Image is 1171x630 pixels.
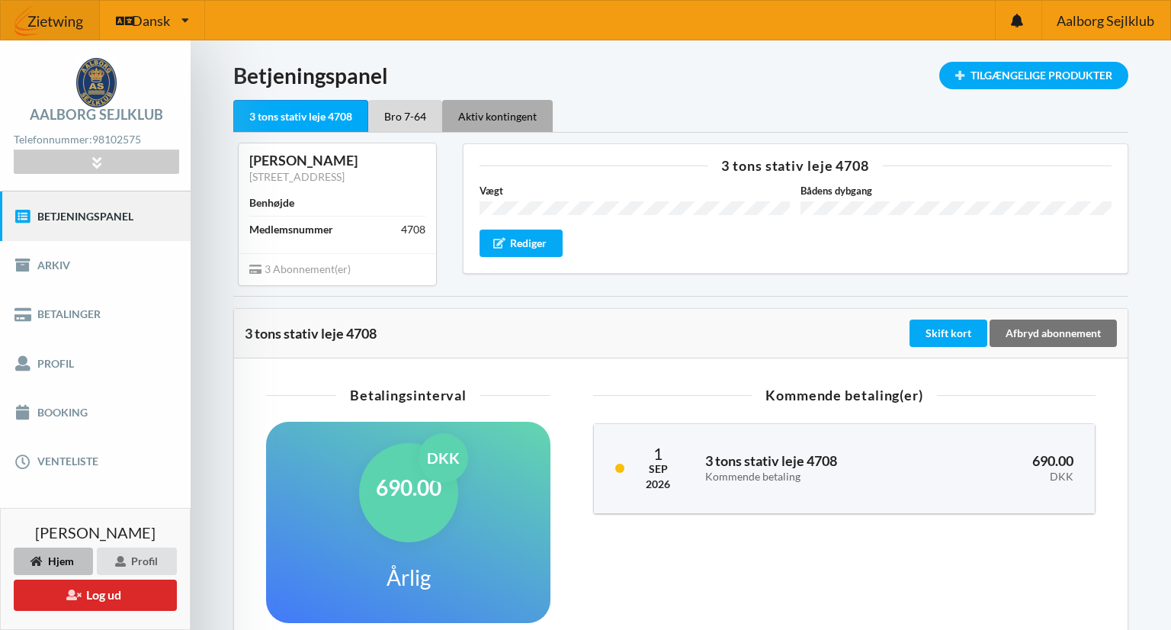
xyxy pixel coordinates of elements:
h1: 690.00 [376,474,441,501]
div: 3 tons stativ leje 4708 [480,159,1112,172]
div: Kommende betaling [705,471,924,484]
span: [PERSON_NAME] [35,525,156,540]
div: Telefonnummer: [14,130,178,150]
div: Rediger [480,230,563,257]
div: Profil [97,548,177,575]
h3: 690.00 [945,452,1073,483]
button: Log ud [14,580,177,611]
div: 4708 [401,222,425,237]
div: DKK [945,471,1073,484]
div: Hjem [14,548,93,575]
div: Aalborg Sejlklub [30,108,163,121]
div: Afbryd abonnement [990,320,1117,347]
span: Dansk [132,14,170,27]
span: 3 Abonnement(er) [249,262,351,275]
img: logo [76,58,117,108]
div: Medlemsnummer [249,222,333,237]
div: 3 tons stativ leje 4708 [245,326,906,341]
div: Betalingsinterval [266,388,550,402]
label: Vægt [480,183,791,198]
div: 2026 [646,477,670,492]
label: Bådens dybgang [800,183,1112,198]
div: Kommende betaling(er) [593,388,1096,402]
div: 3 tons stativ leje 4708 [233,100,368,133]
a: [STREET_ADDRESS] [249,170,345,183]
h1: Betjeningspanel [233,62,1128,89]
div: Skift kort [910,320,987,347]
div: [PERSON_NAME] [249,152,425,169]
span: Aalborg Sejlklub [1057,14,1154,27]
h1: Årlig [387,564,431,591]
strong: 98102575 [92,133,141,146]
h3: 3 tons stativ leje 4708 [705,452,924,483]
div: Tilgængelige Produkter [939,62,1128,89]
div: DKK [419,433,468,483]
div: Sep [646,461,670,477]
div: 1 [646,445,670,461]
div: Bro 7-64 [368,100,442,132]
div: Aktiv kontingent [442,100,553,132]
div: Benhøjde [249,195,294,211]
